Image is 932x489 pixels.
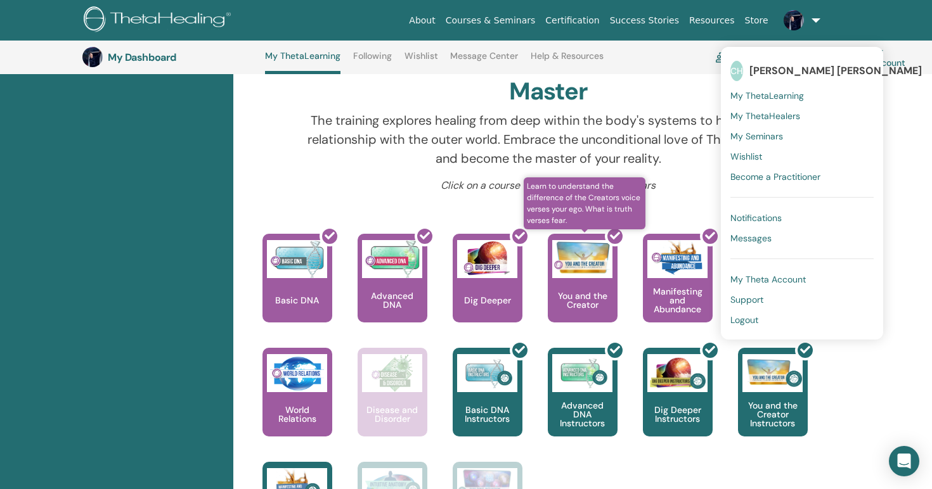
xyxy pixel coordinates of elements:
p: Dig Deeper Instructors [643,405,713,423]
a: My ThetaLearning [730,86,874,106]
a: My ThetaHealers [730,106,874,126]
span: My Seminars [730,130,783,142]
span: Messages [730,232,772,244]
p: You and the Creator Instructors [738,401,808,428]
a: Advanced DNA Instructors Advanced DNA Instructors [548,348,618,462]
a: Instructor Dashboard [715,43,819,71]
img: You and the Creator Instructors [742,354,803,392]
span: CH [730,61,743,81]
p: Advanced DNA Instructors [548,401,618,428]
p: The training explores healing from deep within the body's systems to healing your relationship wi... [306,111,791,168]
span: Wishlist [730,151,762,162]
p: Disease and Disorder [358,405,427,423]
img: default.jpg [82,47,103,67]
a: Dig Deeper Dig Deeper [453,234,522,348]
h2: Master [509,77,588,106]
a: CH[PERSON_NAME] [PERSON_NAME] [730,56,874,86]
a: World Relations World Relations [262,348,332,462]
a: Support [730,289,874,310]
a: Certification [540,9,604,32]
img: Advanced DNA [362,240,422,278]
a: My Theta Account [730,269,874,289]
a: Basic DNA Instructors Basic DNA Instructors [453,348,522,462]
a: Become a Practitioner [730,167,874,187]
span: Logout [730,314,758,326]
p: Advanced DNA [358,291,427,309]
span: Support [730,294,763,305]
img: Manifesting and Abundance [647,240,708,278]
p: Manifesting and Abundance [643,287,713,314]
a: Wishlist [730,146,874,167]
a: Logout [730,310,874,330]
div: Open Intercom Messenger [889,446,919,476]
a: Message Center [450,51,518,71]
span: My ThetaLearning [730,90,804,101]
img: logo.png [84,6,235,35]
a: Basic DNA Basic DNA [262,234,332,348]
a: Dig Deeper Instructors Dig Deeper Instructors [643,348,713,462]
a: My ThetaLearning [265,51,340,74]
img: Basic DNA Instructors [457,354,517,392]
p: Click on a course to search available seminars [306,178,791,193]
img: Basic DNA [267,240,327,278]
img: You and the Creator [552,240,612,275]
span: My ThetaHealers [730,110,800,122]
a: Messages [730,228,874,248]
a: Learn to understand the difference of the Creators voice verses your ego. What is truth verses fe... [548,234,618,348]
span: [PERSON_NAME] [PERSON_NAME] [749,64,922,77]
a: Wishlist [405,51,438,71]
a: Following [353,51,392,71]
img: Disease and Disorder [362,354,422,392]
p: World Relations [262,405,332,423]
p: Basic DNA Instructors [453,405,522,423]
a: Courses & Seminars [441,9,541,32]
img: Dig Deeper Instructors [647,354,708,392]
h3: My Dashboard [108,51,235,63]
a: Store [740,9,773,32]
a: Success Stories [605,9,684,32]
img: Advanced DNA Instructors [552,354,612,392]
a: Disease and Disorder Disease and Disorder [358,348,427,462]
img: default.jpg [784,10,804,30]
a: About [404,9,440,32]
a: You and the Creator Instructors You and the Creator Instructors [738,348,808,462]
a: My Seminars [730,126,874,146]
a: Advanced DNA Advanced DNA [358,234,427,348]
img: chalkboard-teacher.svg [715,52,730,63]
a: My Account [851,43,918,71]
p: Dig Deeper [459,296,516,305]
a: Manifesting and Abundance Manifesting and Abundance [643,234,713,348]
img: Dig Deeper [457,240,517,278]
a: Resources [684,9,740,32]
span: Notifications [730,212,782,224]
span: Become a Practitioner [730,171,820,182]
span: My Theta Account [730,274,806,285]
a: Help & Resources [531,51,604,71]
p: You and the Creator [548,291,618,309]
span: Learn to understand the difference of the Creators voice verses your ego. What is truth verses fear. [524,177,646,229]
a: Notifications [730,208,874,228]
img: World Relations [267,354,327,392]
